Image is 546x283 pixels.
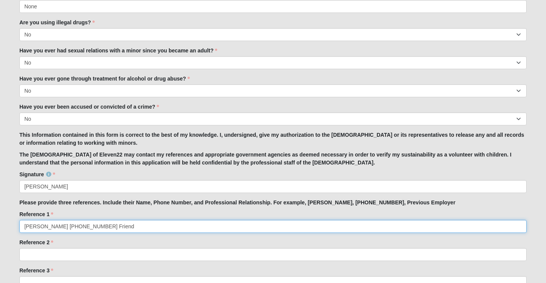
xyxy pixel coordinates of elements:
strong: The [DEMOGRAPHIC_DATA] of Eleven22 may contact my references and appropriate government agencies ... [19,152,511,166]
label: Have you ever gone through treatment for alcohol or drug abuse? [19,75,190,82]
strong: Please provide three references. Include their Name, Phone Number, and Professional Relationship.... [19,199,455,206]
label: Signature [19,171,56,178]
label: Have you ever been accused or convicted of a crime? [19,103,159,111]
label: Reference 1 [19,210,53,218]
label: Have you ever had sexual relations with a minor since you became an adult? [19,47,217,54]
label: Reference 3 [19,267,53,274]
label: Reference 2 [19,239,53,246]
strong: This Information contained in this form is correct to the best of my knowledge. I, undersigned, g... [19,132,524,146]
label: Are you using illegal drugs? [19,19,95,26]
